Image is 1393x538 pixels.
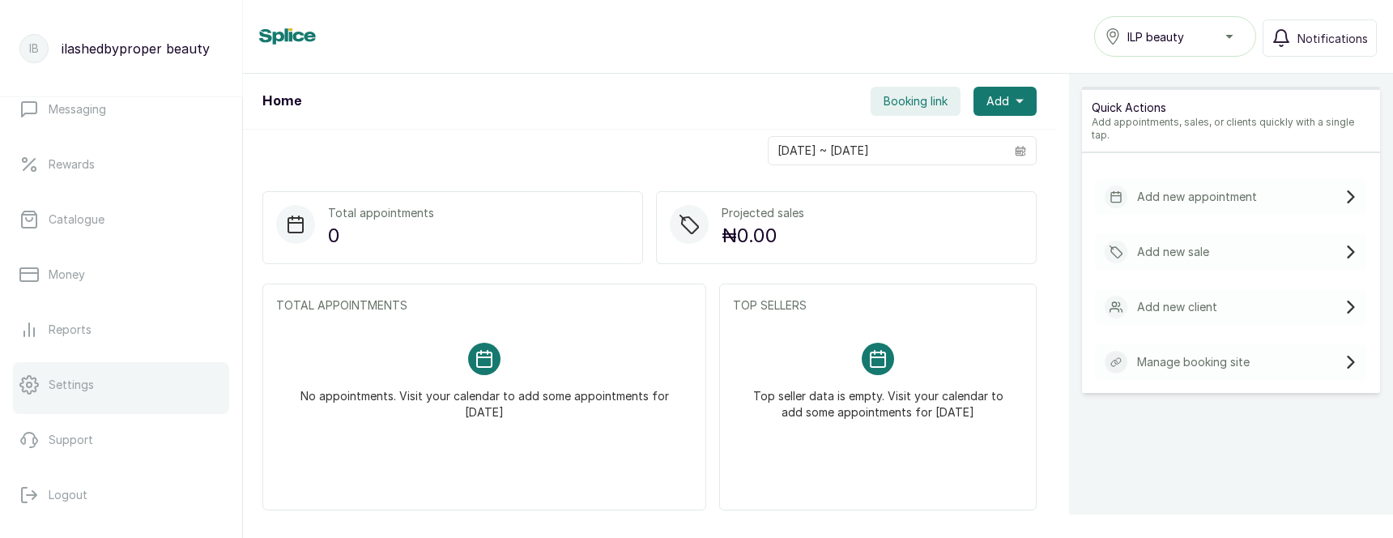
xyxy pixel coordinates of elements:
[1297,30,1368,47] span: Notifications
[1092,116,1370,142] p: Add appointments, sales, or clients quickly with a single tap.
[62,39,210,58] p: ilashedbyproper beauty
[13,142,229,187] a: Rewards
[884,93,948,109] span: Booking link
[262,92,301,111] h1: Home
[49,267,85,283] p: Money
[13,307,229,352] a: Reports
[1137,299,1217,315] p: Add new client
[1263,19,1377,57] button: Notifications
[13,87,229,132] a: Messaging
[1094,16,1256,57] button: ILP beauty
[722,205,804,221] p: Projected sales
[13,417,229,463] a: Support
[733,297,1023,314] p: TOP SELLERS
[49,101,106,117] p: Messaging
[49,322,92,338] p: Reports
[1137,354,1250,370] p: Manage booking site
[1137,189,1257,205] p: Add new appointment
[752,375,1003,421] p: Top seller data is empty. Visit your calendar to add some appointments for [DATE]
[769,137,1005,164] input: Select date
[13,252,229,297] a: Money
[328,221,434,250] p: 0
[276,297,692,314] p: TOTAL APPOINTMENTS
[49,432,93,448] p: Support
[49,156,95,173] p: Rewards
[1015,145,1026,156] svg: calendar
[986,93,1009,109] span: Add
[1137,244,1209,260] p: Add new sale
[296,375,673,421] p: No appointments. Visit your calendar to add some appointments for [DATE]
[49,487,87,503] p: Logout
[722,221,804,250] p: ₦0.00
[49,211,104,228] p: Catalogue
[13,472,229,518] button: Logout
[328,205,434,221] p: Total appointments
[13,197,229,242] a: Catalogue
[973,87,1037,116] button: Add
[13,362,229,408] a: Settings
[29,41,39,57] p: ib
[1092,100,1370,116] p: Quick Actions
[1127,28,1184,45] span: ILP beauty
[871,87,961,116] button: Booking link
[49,377,94,393] p: Settings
